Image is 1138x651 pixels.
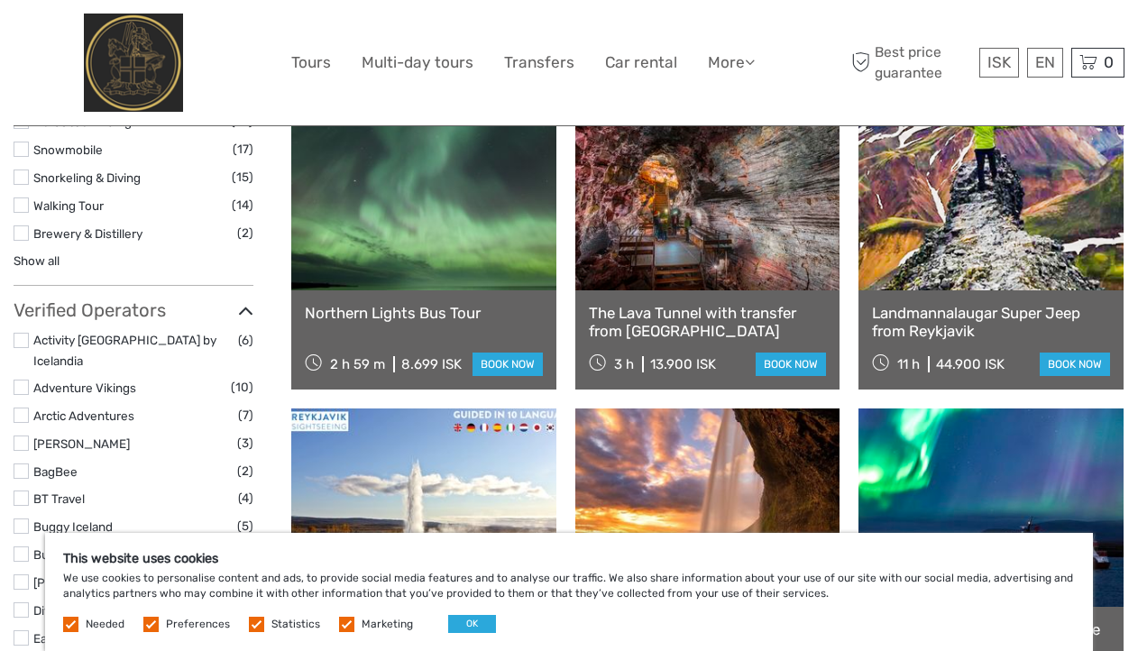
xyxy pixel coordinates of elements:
[936,356,1005,372] div: 44.900 ISK
[330,356,385,372] span: 2 h 59 m
[33,226,142,241] a: Brewery & Distillery
[14,253,60,268] a: Show all
[362,50,473,76] a: Multi-day tours
[987,53,1011,71] span: ISK
[207,28,229,50] button: Open LiveChat chat widget
[897,356,920,372] span: 11 h
[84,14,184,112] img: City Center Hotel
[847,42,975,82] span: Best price guarantee
[650,356,716,372] div: 13.900 ISK
[45,533,1093,651] div: We use cookies to personalise content and ads, to provide social media features and to analyse ou...
[605,50,677,76] a: Car rental
[25,32,204,46] p: We're away right now. Please check back later!
[33,115,132,129] a: Horseback Riding
[33,170,141,185] a: Snorkeling & Diving
[33,575,189,590] a: [PERSON_NAME] The Guide
[232,167,253,188] span: (15)
[238,488,253,509] span: (4)
[1027,48,1063,78] div: EN
[1040,353,1110,376] a: book now
[33,408,134,423] a: Arctic Adventures
[238,405,253,426] span: (7)
[33,603,126,618] a: Dive by Icelandia
[708,50,755,76] a: More
[271,617,320,632] label: Statistics
[238,330,253,351] span: (6)
[504,50,574,76] a: Transfers
[291,50,331,76] a: Tours
[33,142,103,157] a: Snowmobile
[756,353,826,376] a: book now
[401,356,462,372] div: 8.699 ISK
[33,436,130,451] a: [PERSON_NAME]
[237,433,253,454] span: (3)
[614,356,634,372] span: 3 h
[33,631,86,646] a: EastWest
[33,198,104,213] a: Walking Tour
[231,377,253,398] span: (10)
[86,617,124,632] label: Needed
[63,551,1075,566] h5: This website uses cookies
[237,516,253,536] span: (5)
[362,617,413,632] label: Marketing
[14,299,253,321] h3: Verified Operators
[33,547,213,562] a: BusTravel [GEOGRAPHIC_DATA]
[233,139,253,160] span: (17)
[872,304,1110,341] a: Landmannalaugar Super Jeep from Reykjavik
[33,381,136,395] a: Adventure Vikings
[33,491,85,506] a: BT Travel
[237,223,253,243] span: (2)
[166,617,230,632] label: Preferences
[589,304,827,341] a: The Lava Tunnel with transfer from [GEOGRAPHIC_DATA]
[473,353,543,376] a: book now
[232,195,253,215] span: (14)
[305,304,543,322] a: Northern Lights Bus Tour
[1101,53,1116,71] span: 0
[33,519,113,534] a: Buggy Iceland
[33,464,78,479] a: BagBee
[448,615,496,633] button: OK
[237,461,253,481] span: (2)
[33,333,216,368] a: Activity [GEOGRAPHIC_DATA] by Icelandia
